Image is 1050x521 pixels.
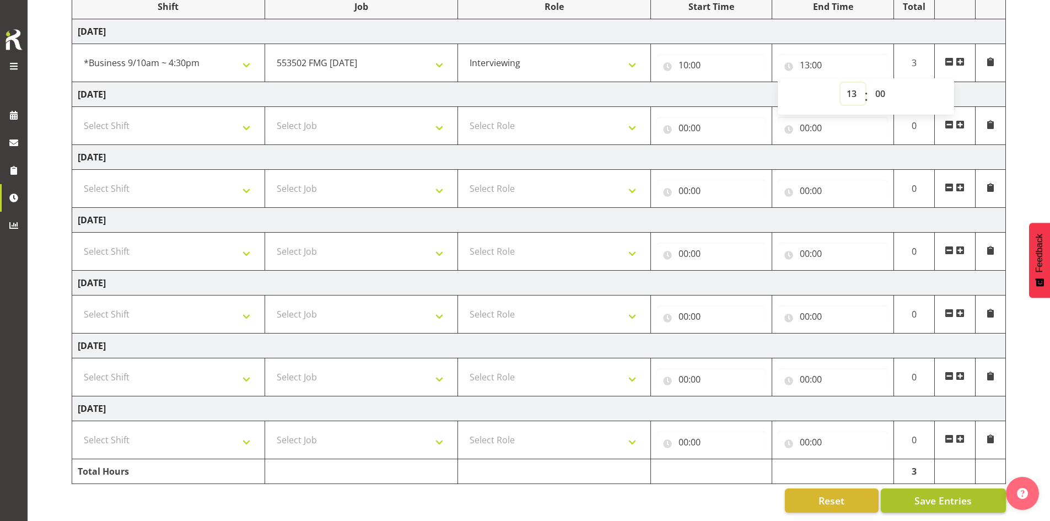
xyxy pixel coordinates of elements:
input: Click to select... [778,431,888,453]
input: Click to select... [778,54,888,76]
input: Click to select... [778,117,888,139]
span: Feedback [1035,234,1044,272]
td: [DATE] [72,396,1006,421]
input: Click to select... [656,243,767,265]
span: : [864,83,868,110]
span: Reset [819,493,844,508]
input: Click to select... [778,305,888,327]
button: Reset [785,488,879,513]
td: 0 [894,233,935,271]
button: Save Entries [881,488,1006,513]
span: Save Entries [914,493,972,508]
input: Click to select... [656,180,767,202]
td: 0 [894,358,935,396]
button: Feedback - Show survey [1029,223,1050,298]
td: [DATE] [72,145,1006,170]
input: Click to select... [656,305,767,327]
td: [DATE] [72,19,1006,44]
td: [DATE] [72,334,1006,358]
td: 0 [894,107,935,145]
td: [DATE] [72,271,1006,296]
input: Click to select... [656,117,767,139]
img: help-xxl-2.png [1017,488,1028,499]
td: 3 [894,459,935,484]
input: Click to select... [656,54,767,76]
input: Click to select... [778,180,888,202]
input: Click to select... [656,431,767,453]
img: Rosterit icon logo [3,28,25,52]
input: Click to select... [778,368,888,390]
td: [DATE] [72,82,1006,107]
td: 3 [894,44,935,82]
input: Click to select... [656,368,767,390]
td: Total Hours [72,459,265,484]
td: [DATE] [72,208,1006,233]
td: 0 [894,421,935,459]
input: Click to select... [778,243,888,265]
td: 0 [894,170,935,208]
td: 0 [894,296,935,334]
